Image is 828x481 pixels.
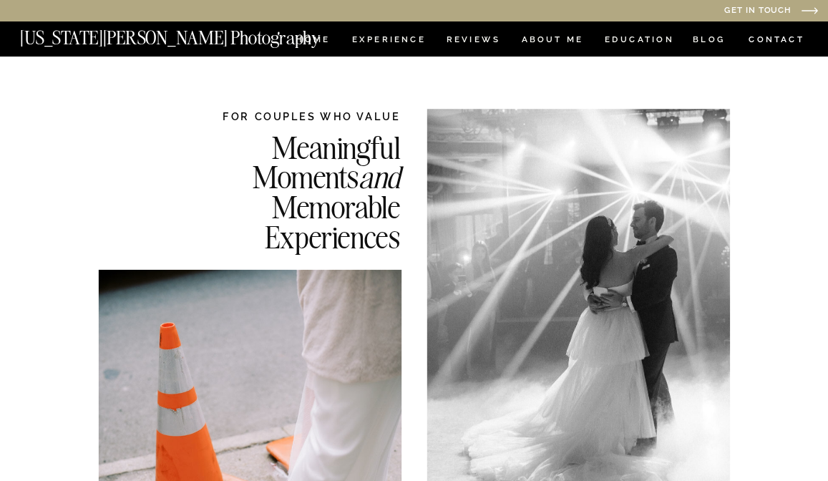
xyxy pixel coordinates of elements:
[693,35,726,47] a: BLOG
[20,29,366,40] a: [US_STATE][PERSON_NAME] Photography
[447,35,498,47] a: REVIEWS
[748,31,805,47] a: CONTACT
[293,35,333,47] a: HOME
[182,132,401,251] h2: Meaningful Moments Memorable Experiences
[584,6,792,16] a: Get in Touch
[359,158,400,196] i: and
[521,35,584,47] a: ABOUT ME
[352,35,424,47] a: Experience
[182,109,401,123] h2: FOR COUPLES WHO VALUE
[603,35,676,47] a: EDUCATION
